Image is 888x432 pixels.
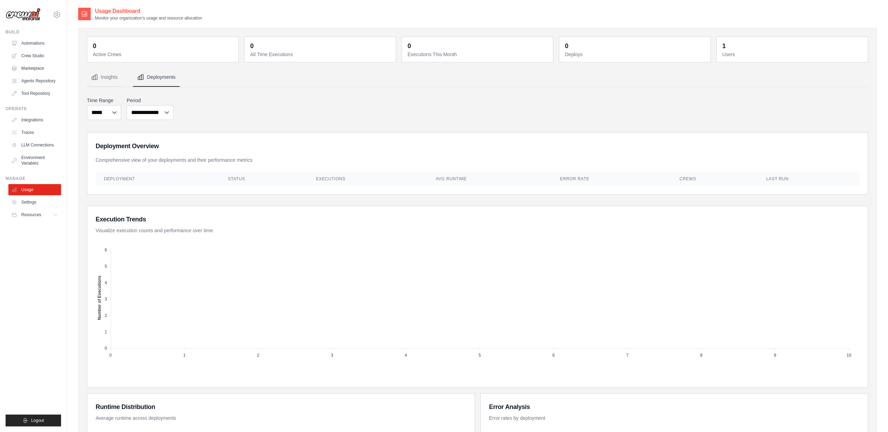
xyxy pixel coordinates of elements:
a: Settings [8,197,61,208]
tspan: 3 [105,297,107,302]
a: Marketplace [8,63,61,74]
tspan: 0 [109,353,112,358]
a: Crew Studio [8,50,61,61]
text: Number of Executions [97,275,102,320]
p: Visualize execution counts and performance over time [96,227,859,234]
tspan: 4 [405,353,407,358]
tspan: 2 [105,313,107,318]
h3: Execution Trends [96,214,859,224]
button: Insights [87,68,122,87]
a: Tool Repository [8,88,61,99]
tspan: 1 [183,353,186,358]
div: 0 [408,41,411,51]
button: Logout [6,415,61,426]
span: Logout [31,418,44,423]
div: Manage [6,176,61,181]
button: Deployments [133,68,180,87]
a: Environment Variables [8,152,61,169]
div: 1 [722,41,726,51]
tspan: 5 [105,264,107,269]
th: Deployment [96,172,219,186]
tspan: 4 [105,280,107,285]
a: LLM Connections [8,139,61,151]
h3: Runtime Distribution [96,402,466,412]
a: Integrations [8,114,61,126]
p: Comprehensive view of your deployments and their performance metrics [96,157,859,164]
p: Error rates by deployment [489,415,860,422]
tspan: 3 [331,353,333,358]
tspan: 8 [700,353,702,358]
dt: Deploys [565,51,706,58]
th: Error Rate [552,172,671,186]
tspan: 2 [257,353,260,358]
tspan: 1 [105,329,107,334]
dt: Executions This Month [408,51,549,58]
h3: Deployment Overview [96,141,859,151]
a: Usage [8,184,61,195]
h3: Error Analysis [489,402,860,412]
button: Resources [8,209,61,220]
span: Resources [21,212,41,218]
th: Status [219,172,308,186]
th: Last Run [758,172,859,186]
a: Agents Repository [8,75,61,86]
tspan: 9 [774,353,776,358]
p: Monitor your organization's usage and resource allocation [95,15,202,21]
p: Average runtime across deployments [96,415,466,422]
a: Automations [8,38,61,49]
div: 0 [93,41,96,51]
dt: Active Crews [93,51,234,58]
div: Build [6,29,61,35]
th: Executions [308,172,427,186]
nav: Tabs [87,68,868,87]
div: 0 [250,41,254,51]
h2: Usage Dashboard [95,7,202,15]
tspan: 6 [105,248,107,252]
dt: All Time Executions [250,51,391,58]
tspan: 10 [846,353,851,358]
a: Traces [8,127,61,138]
tspan: 0 [105,346,107,351]
tspan: 7 [626,353,629,358]
label: Period [127,97,173,104]
img: Logo [6,8,40,21]
th: Crews [671,172,758,186]
dt: Users [722,51,864,58]
tspan: 6 [552,353,555,358]
div: Operate [6,106,61,112]
label: Time Range [87,97,121,104]
tspan: 5 [479,353,481,358]
div: 0 [565,41,568,51]
th: Avg Runtime [427,172,552,186]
